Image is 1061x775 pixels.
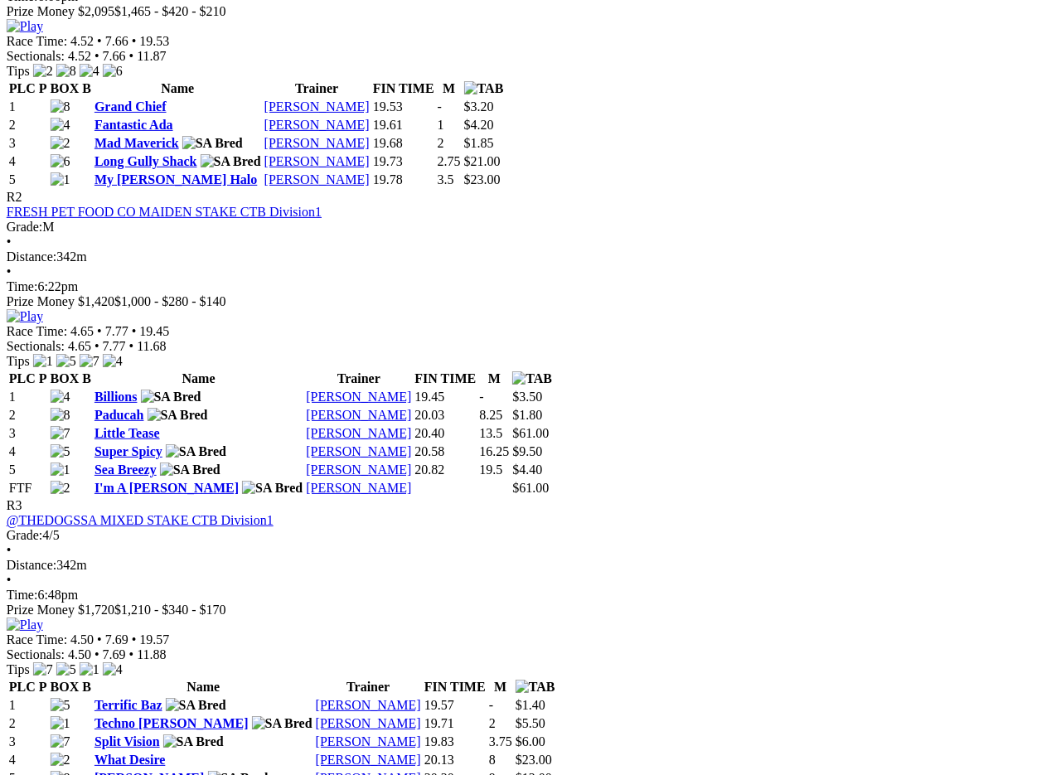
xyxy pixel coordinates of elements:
[479,444,509,458] text: 16.25
[51,118,70,133] img: 4
[94,118,173,132] a: Fantastic Ada
[94,481,239,495] a: I'm A [PERSON_NAME]
[8,153,48,170] td: 4
[512,426,549,440] span: $61.00
[306,463,411,477] a: [PERSON_NAME]
[464,118,494,132] span: $4.20
[7,558,56,572] span: Distance:
[137,49,166,63] span: 11.87
[8,697,48,714] td: 1
[464,172,501,186] span: $23.00
[103,64,123,79] img: 6
[9,371,36,385] span: PLC
[306,426,411,440] a: [PERSON_NAME]
[464,154,501,168] span: $21.00
[7,34,67,48] span: Race Time:
[94,80,262,97] th: Name
[94,49,99,63] span: •
[7,249,1054,264] div: 342m
[264,136,370,150] a: [PERSON_NAME]
[114,603,226,617] span: $1,210 - $340 - $170
[51,408,70,423] img: 8
[424,752,487,768] td: 20.13
[316,716,421,730] a: [PERSON_NAME]
[242,481,303,496] img: SA Bred
[166,444,226,459] img: SA Bred
[252,716,312,731] img: SA Bred
[372,172,435,188] td: 19.78
[33,354,53,369] img: 1
[148,408,208,423] img: SA Bred
[51,716,70,731] img: 1
[82,680,91,694] span: B
[264,80,371,97] th: Trainer
[414,371,477,387] th: FIN TIME
[306,481,411,495] a: [PERSON_NAME]
[8,752,48,768] td: 4
[94,390,138,404] a: Billions
[94,444,162,458] a: Super Spicy
[488,679,513,695] th: M
[8,425,48,442] td: 3
[7,354,30,368] span: Tips
[51,371,80,385] span: BOX
[68,339,91,353] span: 4.65
[51,734,70,749] img: 7
[39,371,47,385] span: P
[464,81,504,96] img: TAB
[414,462,477,478] td: 20.82
[129,647,134,661] span: •
[464,99,494,114] span: $3.20
[7,4,1054,19] div: Prize Money $2,095
[56,662,76,677] img: 5
[105,324,128,338] span: 7.77
[512,371,552,386] img: TAB
[51,426,70,441] img: 7
[7,513,274,527] a: @THEDOGSSA MIXED STAKE CTB Division1
[51,81,80,95] span: BOX
[140,324,170,338] span: 19.45
[97,324,102,338] span: •
[478,371,510,387] th: M
[7,632,67,647] span: Race Time:
[479,390,483,404] text: -
[70,324,94,338] span: 4.65
[306,408,411,422] a: [PERSON_NAME]
[7,190,22,204] span: R2
[94,154,197,168] a: Long Gully Shack
[39,81,47,95] span: P
[201,154,261,169] img: SA Bred
[414,389,477,405] td: 19.45
[80,64,99,79] img: 4
[94,136,179,150] a: Mad Maverick
[372,80,435,97] th: FIN TIME
[132,34,137,48] span: •
[129,339,134,353] span: •
[94,426,160,440] a: Little Tease
[7,309,43,324] img: Play
[372,135,435,152] td: 19.68
[8,462,48,478] td: 5
[7,235,12,249] span: •
[7,264,12,279] span: •
[94,339,99,353] span: •
[8,734,48,750] td: 3
[7,498,22,512] span: R3
[7,558,1054,573] div: 342m
[264,118,370,132] a: [PERSON_NAME]
[8,117,48,133] td: 2
[516,680,555,695] img: TAB
[8,172,48,188] td: 5
[7,294,1054,309] div: Prize Money $1,420
[512,444,542,458] span: $9.50
[140,34,170,48] span: 19.53
[438,172,454,186] text: 3.5
[414,425,477,442] td: 20.40
[512,481,549,495] span: $61.00
[51,463,70,477] img: 1
[94,408,144,422] a: Paducah
[51,154,70,169] img: 6
[264,172,370,186] a: [PERSON_NAME]
[94,753,165,767] a: What Desire
[56,64,76,79] img: 8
